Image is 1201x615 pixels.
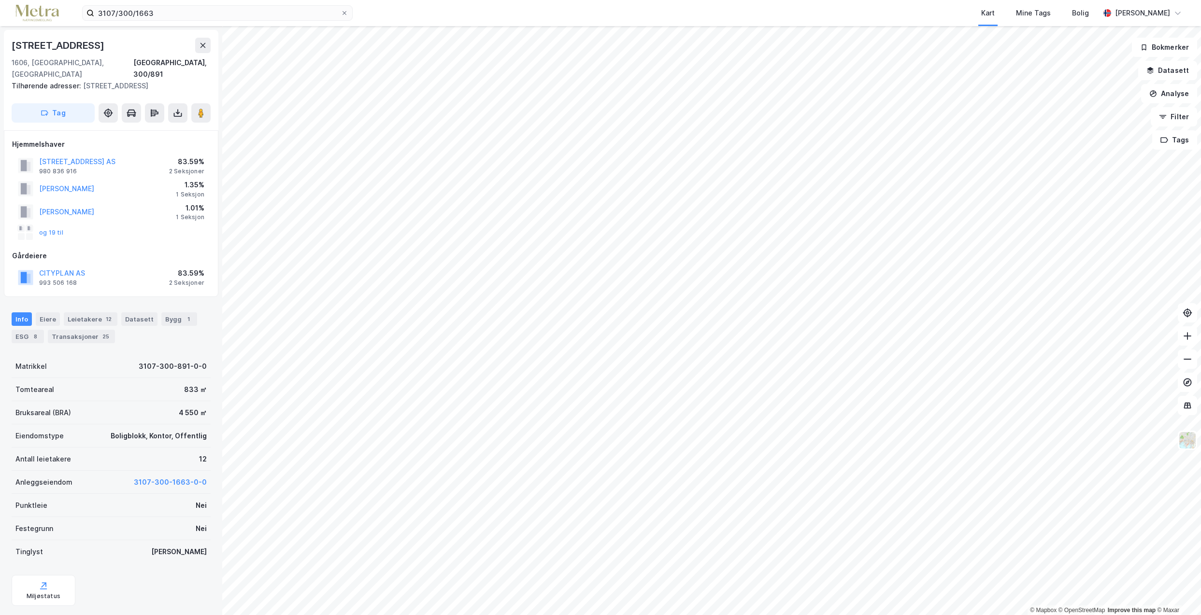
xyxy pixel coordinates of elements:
[133,57,211,80] div: [GEOGRAPHIC_DATA], 300/891
[15,523,53,534] div: Festegrunn
[104,314,114,324] div: 12
[179,407,207,419] div: 4 550 ㎡
[196,523,207,534] div: Nei
[176,213,204,221] div: 1 Seksjon
[12,80,203,92] div: [STREET_ADDRESS]
[48,330,115,343] div: Transaksjoner
[12,139,210,150] div: Hjemmelshaver
[184,314,193,324] div: 1
[15,361,47,372] div: Matrikkel
[15,5,59,22] img: metra-logo.256734c3b2bbffee19d4.png
[176,179,204,191] div: 1.35%
[1072,7,1089,19] div: Bolig
[139,361,207,372] div: 3107-300-891-0-0
[134,476,207,488] button: 3107-300-1663-0-0
[1153,569,1201,615] div: Kontrollprogram for chat
[169,279,204,287] div: 2 Seksjoner
[15,500,47,511] div: Punktleie
[12,57,133,80] div: 1606, [GEOGRAPHIC_DATA], [GEOGRAPHIC_DATA]
[1115,7,1170,19] div: [PERSON_NAME]
[1141,84,1197,103] button: Analyse
[169,168,204,175] div: 2 Seksjoner
[12,312,32,326] div: Info
[111,430,207,442] div: Boligblokk, Kontor, Offentlig
[36,312,60,326] div: Eiere
[196,500,207,511] div: Nei
[1138,61,1197,80] button: Datasett
[169,267,204,279] div: 83.59%
[981,7,995,19] div: Kart
[15,453,71,465] div: Antall leietakere
[1152,130,1197,150] button: Tags
[12,82,83,90] span: Tilhørende adresser:
[27,592,60,600] div: Miljøstatus
[12,330,44,343] div: ESG
[1108,607,1156,614] a: Improve this map
[15,476,72,488] div: Anleggseiendom
[184,384,207,395] div: 833 ㎡
[30,332,40,341] div: 8
[15,407,71,419] div: Bruksareal (BRA)
[1151,107,1197,126] button: Filter
[1016,7,1051,19] div: Mine Tags
[15,546,43,558] div: Tinglyst
[15,430,64,442] div: Eiendomstype
[39,279,77,287] div: 993 506 168
[15,384,54,395] div: Tomteareal
[176,191,204,198] div: 1 Seksjon
[1178,431,1197,449] img: Z
[1058,607,1105,614] a: OpenStreetMap
[176,202,204,214] div: 1.01%
[1153,569,1201,615] iframe: Chat Widget
[1132,38,1197,57] button: Bokmerker
[12,103,95,123] button: Tag
[64,312,117,326] div: Leietakere
[100,332,111,341] div: 25
[94,6,341,20] input: Søk på adresse, matrikkel, gårdeiere, leietakere eller personer
[121,312,157,326] div: Datasett
[161,312,197,326] div: Bygg
[12,38,106,53] div: [STREET_ADDRESS]
[12,250,210,262] div: Gårdeiere
[151,546,207,558] div: [PERSON_NAME]
[199,453,207,465] div: 12
[1030,607,1057,614] a: Mapbox
[39,168,77,175] div: 980 836 916
[169,156,204,168] div: 83.59%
